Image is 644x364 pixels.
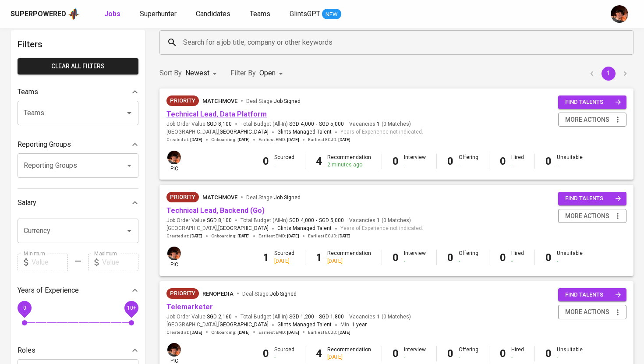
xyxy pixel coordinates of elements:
[511,346,524,361] div: Hired
[18,282,138,299] div: Years of Experience
[558,288,626,302] button: find talents
[166,128,269,137] span: [GEOGRAPHIC_DATA] ,
[167,343,181,357] img: diemas@glints.com
[166,206,265,215] a: Technical Lead, Backend (Go)
[349,217,411,224] span: Vacancies ( 0 Matches )
[166,217,232,224] span: Job Order Value
[349,313,411,321] span: Vacancies ( 0 Matches )
[375,120,380,128] span: 1
[349,120,411,128] span: Vacancies ( 0 Matches )
[393,251,399,264] b: 0
[274,258,294,265] div: [DATE]
[557,346,583,361] div: Unsuitable
[18,342,138,359] div: Roles
[308,233,350,239] span: Earliest ECJD :
[290,10,320,18] span: GlintsGPT
[166,321,269,329] span: [GEOGRAPHIC_DATA] ,
[18,37,138,51] h6: Filters
[340,322,367,328] span: Min.
[263,155,269,167] b: 0
[68,7,80,21] img: app logo
[274,353,294,361] div: -
[18,83,138,101] div: Teams
[557,161,583,169] div: -
[287,233,299,239] span: [DATE]
[166,150,182,173] div: pic
[511,154,524,169] div: Hired
[166,288,199,299] div: New Job received from Demand Team
[237,233,250,239] span: [DATE]
[11,9,66,19] div: Superpowered
[196,9,232,20] a: Candidates
[404,346,426,361] div: Interview
[557,353,583,361] div: -
[258,233,299,239] span: Earliest EMD :
[447,251,453,264] b: 0
[246,194,301,201] span: Deal Stage :
[557,154,583,169] div: Unsuitable
[545,155,552,167] b: 0
[211,233,250,239] span: Onboarding :
[263,251,269,264] b: 1
[404,161,426,169] div: -
[316,217,317,224] span: -
[375,217,380,224] span: 1
[447,155,453,167] b: 0
[602,67,616,81] button: page 1
[166,313,232,321] span: Job Order Value
[18,136,138,153] div: Reporting Groups
[166,303,213,311] a: Telemarketer
[211,137,250,143] span: Onboarding :
[185,65,220,81] div: Newest
[258,329,299,336] span: Earliest EMD :
[123,107,135,119] button: Open
[242,291,297,297] span: Deal Stage :
[167,247,181,260] img: diemas@glints.com
[166,224,269,233] span: [GEOGRAPHIC_DATA] ,
[18,58,138,74] button: Clear All filters
[11,7,80,21] a: Superpoweredapp logo
[557,250,583,265] div: Unsuitable
[218,224,269,233] span: [GEOGRAPHIC_DATA]
[140,9,178,20] a: Superhunter
[274,194,301,201] span: Job Signed
[459,161,478,169] div: -
[316,120,317,128] span: -
[202,194,237,201] span: MatchMove
[511,161,524,169] div: -
[287,329,299,336] span: [DATE]
[230,68,256,78] p: Filter By
[190,233,202,239] span: [DATE]
[207,313,232,321] span: SGD 2,160
[270,291,297,297] span: Job Signed
[237,137,250,143] span: [DATE]
[277,225,332,231] span: Glints Managed Talent
[447,347,453,360] b: 0
[241,313,344,321] span: Total Budget (All-In)
[327,154,371,169] div: Recommendation
[511,258,524,265] div: -
[18,194,138,212] div: Salary
[327,353,371,361] div: [DATE]
[340,224,423,233] span: Years of Experience not indicated.
[18,139,71,150] p: Reporting Groups
[18,345,35,356] p: Roles
[558,95,626,109] button: find talents
[393,155,399,167] b: 0
[327,346,371,361] div: Recommendation
[327,161,371,169] div: 2 minutes ago
[190,329,202,336] span: [DATE]
[584,67,633,81] nav: pagination navigation
[459,250,478,265] div: Offering
[319,313,344,321] span: SGD 1,800
[166,289,199,298] span: Priority
[316,347,322,360] b: 4
[241,120,344,128] span: Total Budget (All-In)
[404,154,426,169] div: Interview
[565,114,609,125] span: more actions
[140,10,177,18] span: Superhunter
[316,155,322,167] b: 4
[277,322,332,328] span: Glints Managed Talent
[166,95,199,106] div: New Job received from Demand Team
[166,120,232,128] span: Job Order Value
